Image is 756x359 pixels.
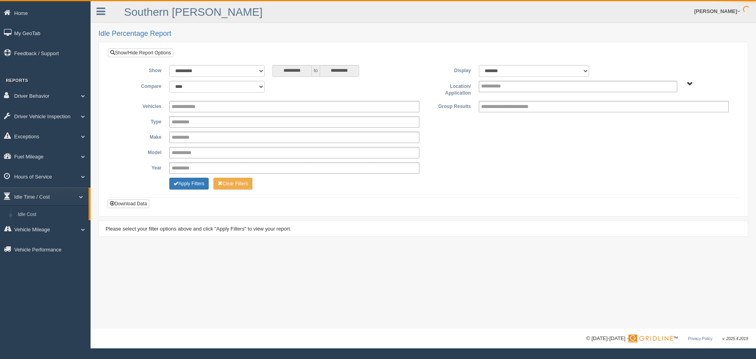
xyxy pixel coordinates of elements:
[423,101,475,110] label: Group Results
[312,65,320,77] span: to
[114,132,165,141] label: Make
[423,65,475,74] label: Display
[169,178,209,190] button: Change Filter Options
[108,48,173,57] a: Show/Hide Report Options
[106,226,291,232] span: Please select your filter options above and click "Apply Filters" to view your report.
[114,147,165,156] label: Model
[723,337,748,341] span: v. 2025.4.2019
[124,6,263,18] a: Southern [PERSON_NAME]
[107,199,149,208] button: Download Data
[423,81,475,97] label: Location/ Application
[114,101,165,110] label: Vehicles
[688,337,712,341] a: Privacy Policy
[114,116,165,126] label: Type
[628,335,673,342] img: Gridline
[98,30,748,38] h2: Idle Percentage Report
[213,178,252,190] button: Change Filter Options
[114,162,165,172] label: Year
[14,208,89,222] a: Idle Cost
[114,65,165,74] label: Show
[114,81,165,90] label: Compare
[586,335,748,343] div: © [DATE]-[DATE] - ™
